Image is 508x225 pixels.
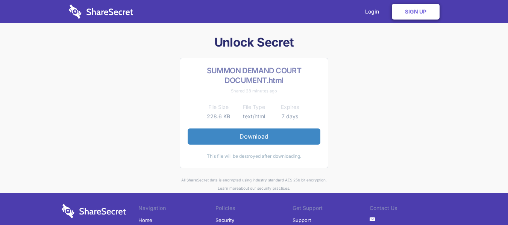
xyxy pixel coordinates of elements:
[200,103,236,112] th: File Size
[59,35,450,50] h1: Unlock Secret
[215,204,293,214] li: Policies
[188,152,320,160] div: This file will be destroyed after downloading.
[188,66,320,85] h2: SUMMON DEMAND COURT DOCUMENT.html
[188,128,320,144] a: Download
[370,204,447,214] li: Contact Us
[62,204,126,218] img: logo-wordmark-white-trans-d4663122ce5f474addd5e946df7df03e33cb6a1c49d2221995e7729f52c070b2.svg
[272,103,308,112] th: Expires
[218,186,239,190] a: Learn more
[59,176,450,193] div: All ShareSecret data is encrypted using industry standard AES 256 bit encryption. about our secur...
[392,4,440,20] a: Sign Up
[69,5,133,19] img: logo-wordmark-white-trans-d4663122ce5f474addd5e946df7df03e33cb6a1c49d2221995e7729f52c070b2.svg
[188,87,320,95] div: Shared 28 minutes ago
[200,112,236,121] td: 228.6 KB
[236,112,272,121] td: text/html
[236,103,272,112] th: File Type
[138,204,215,214] li: Navigation
[293,204,370,214] li: Get Support
[272,112,308,121] td: 7 days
